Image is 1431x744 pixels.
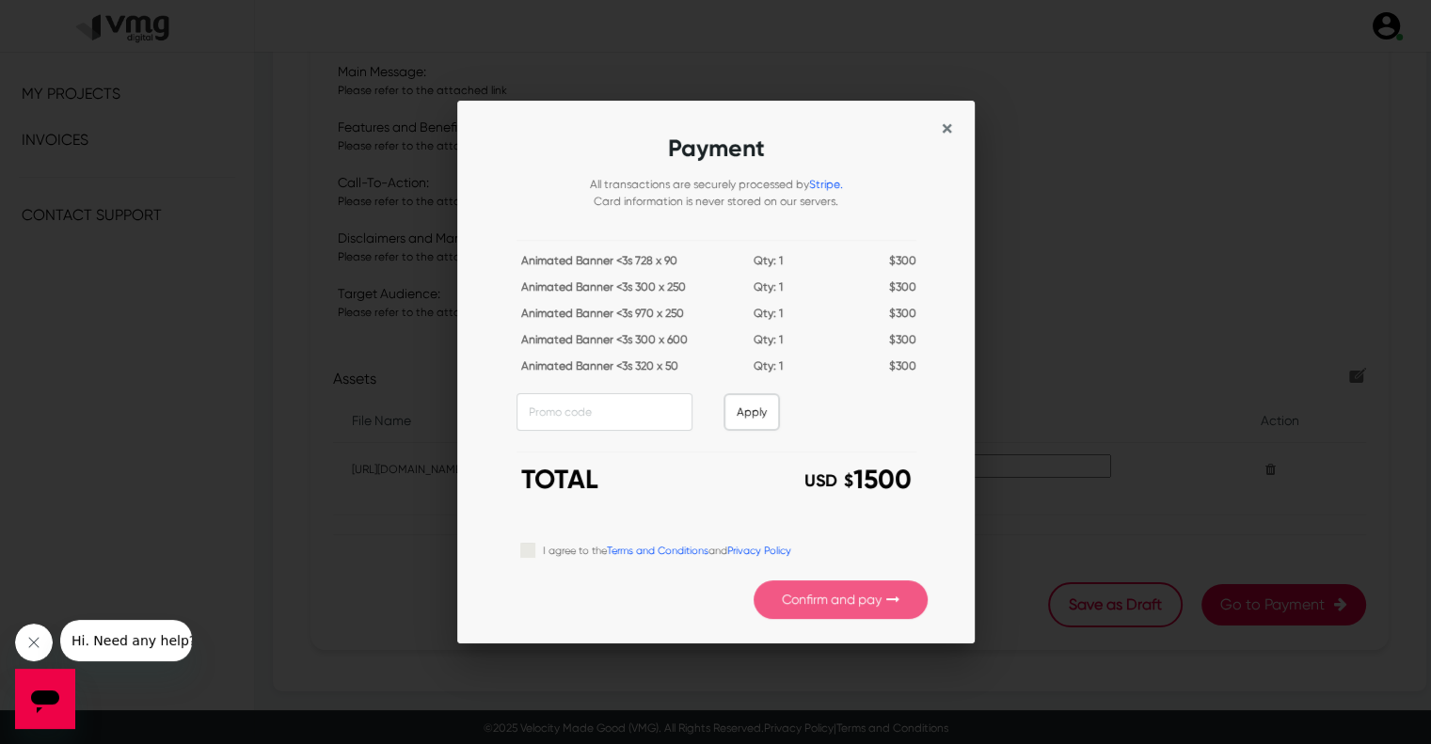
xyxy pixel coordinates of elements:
[718,356,817,383] div: Qty: 1
[817,277,915,304] div: 300
[516,392,692,430] input: Promo code
[520,356,718,383] div: Animated Banner <3s 320 x 50
[516,175,915,228] div: All transactions are securely processed by Card information is never stored on our servers.
[727,545,791,557] a: Privacy Policy
[730,463,912,495] h3: 1500
[888,279,895,293] span: $
[942,118,952,140] button: Close
[817,251,915,277] div: 300
[718,277,817,304] div: Qty: 1
[543,539,791,560] label: I agree to the and
[15,624,53,661] iframe: Close message
[808,177,842,190] a: Stripe.
[718,330,817,356] div: Qty: 1
[817,356,915,383] div: 300
[15,669,75,729] iframe: Button to launch messaging window
[520,463,702,495] h3: TOTAL
[723,392,779,430] button: Apply
[718,304,817,330] div: Qty: 1
[607,545,708,557] a: Terms and Conditions
[942,116,952,142] span: ×
[520,330,718,356] div: Animated Banner <3s 300 x 600
[817,304,915,330] div: 300
[11,13,135,28] span: Hi. Need any help?
[520,251,718,277] div: Animated Banner <3s 728 x 90
[520,304,718,330] div: Animated Banner <3s 970 x 250
[803,470,836,491] span: USD
[888,253,895,266] span: $
[516,131,915,176] h2: Payment
[888,332,895,345] span: $
[888,358,895,372] span: $
[817,330,915,356] div: 300
[60,620,192,661] iframe: Message from company
[843,470,852,491] span: $
[888,306,895,319] span: $
[754,580,928,619] button: Confirm and pay
[718,251,817,277] div: Qty: 1
[520,277,718,304] div: Animated Banner <3s 300 x 250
